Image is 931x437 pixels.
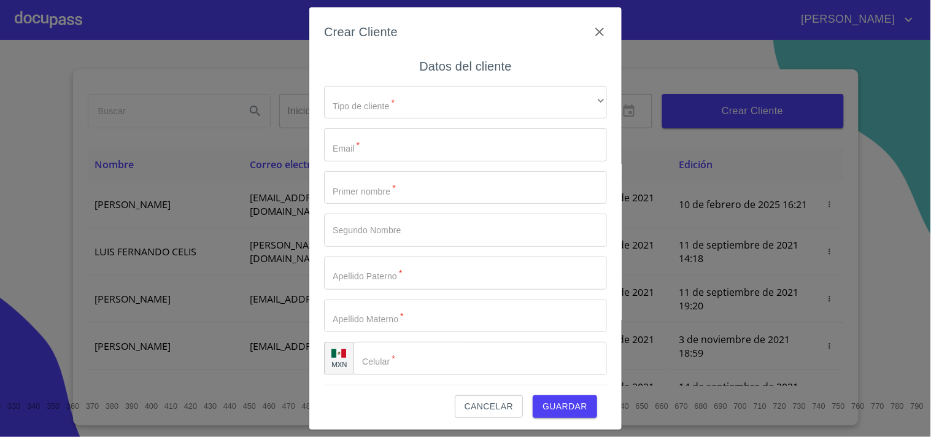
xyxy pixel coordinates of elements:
[324,86,607,119] div: ​
[543,399,587,414] span: Guardar
[455,395,523,418] button: Cancelar
[465,399,513,414] span: Cancelar
[324,22,398,42] h6: Crear Cliente
[419,56,511,76] h6: Datos del cliente
[331,360,347,369] p: MXN
[533,395,597,418] button: Guardar
[331,349,346,358] img: R93DlvwvvjP9fbrDwZeCRYBHk45OWMq+AAOlFVsxT89f82nwPLnD58IP7+ANJEaWYhP0Tx8kkA0WlQMPQsAAgwAOmBj20AXj6...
